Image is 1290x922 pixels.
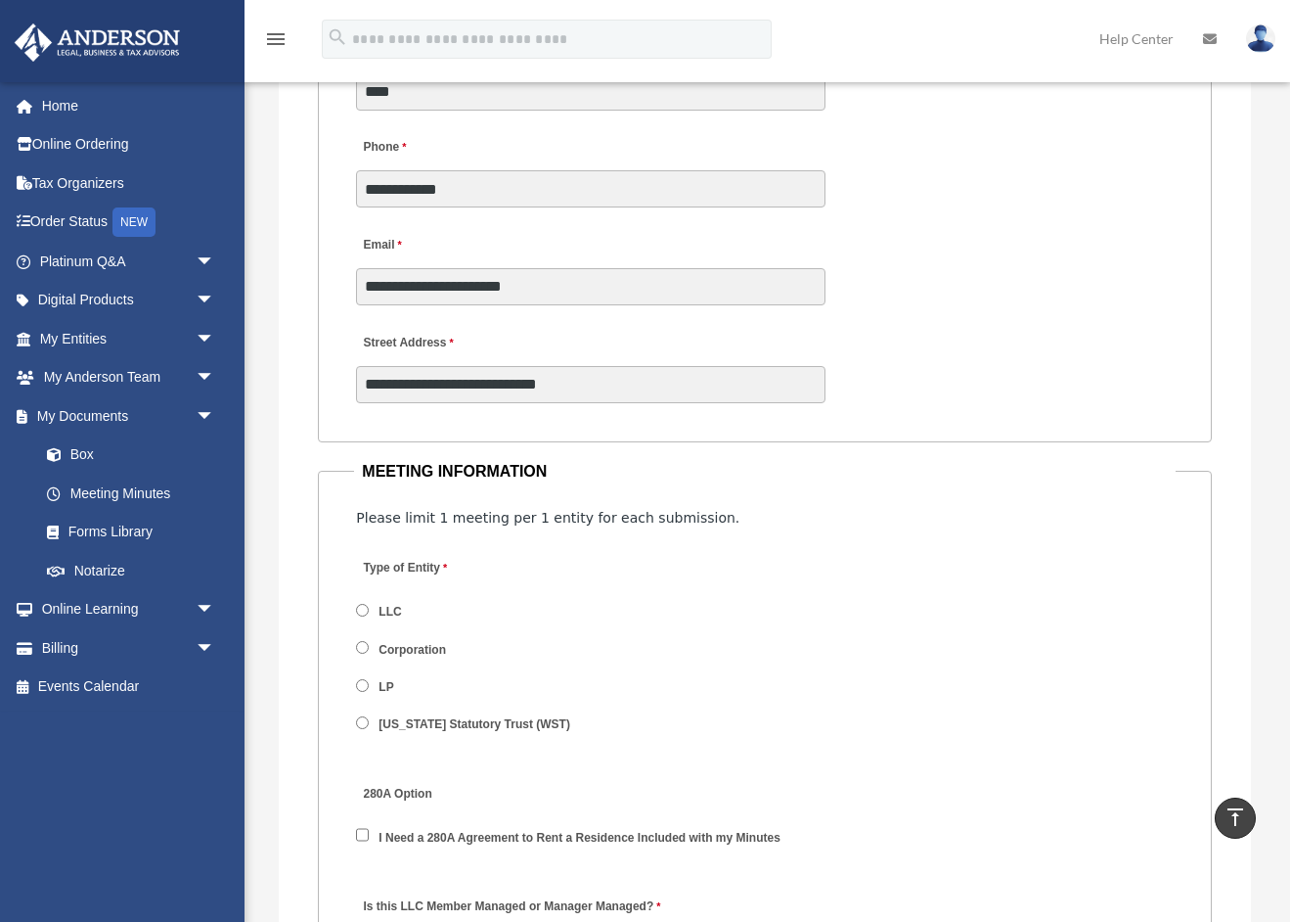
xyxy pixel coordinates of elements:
[14,358,245,397] a: My Anderson Teamarrow_drop_down
[14,125,245,164] a: Online Ordering
[373,830,787,848] label: I Need a 280A Agreement to Rent a Residence Included with my Minutes
[1246,24,1275,53] img: User Pic
[14,668,245,707] a: Events Calendar
[14,281,245,320] a: Digital Productsarrow_drop_down
[27,513,245,552] a: Forms Library
[14,203,245,243] a: Order StatusNEW
[1215,798,1256,839] a: vertical_align_top
[356,781,542,807] label: 280A Option
[373,641,453,659] label: Corporation
[356,510,739,526] span: Please limit 1 meeting per 1 entity for each submission.
[196,281,235,321] span: arrow_drop_down
[9,23,186,62] img: Anderson Advisors Platinum Portal
[14,590,245,629] a: Online Learningarrow_drop_down
[14,628,245,668] a: Billingarrow_drop_down
[14,319,245,358] a: My Entitiesarrow_drop_down
[1223,806,1247,829] i: vertical_align_top
[27,551,245,590] a: Notarize
[354,458,1175,485] legend: MEETING INFORMATION
[196,396,235,437] span: arrow_drop_down
[264,34,288,51] a: menu
[196,590,235,630] span: arrow_drop_down
[373,716,577,734] label: [US_STATE] Statutory Trust (WST)
[196,242,235,282] span: arrow_drop_down
[14,242,245,281] a: Platinum Q&Aarrow_drop_down
[196,358,235,398] span: arrow_drop_down
[14,86,245,125] a: Home
[327,26,348,48] i: search
[373,604,409,622] label: LLC
[264,27,288,51] i: menu
[356,555,542,581] label: Type of Entity
[356,330,542,356] label: Street Address
[14,396,245,436] a: My Documentsarrow_drop_down
[27,436,245,475] a: Box
[373,679,401,697] label: LP
[196,319,235,359] span: arrow_drop_down
[14,163,245,203] a: Tax Organizers
[356,135,411,161] label: Phone
[356,895,665,921] label: Is this LLC Member Managed or Manager Managed?
[196,628,235,668] span: arrow_drop_down
[112,207,156,237] div: NEW
[27,474,235,513] a: Meeting Minutes
[356,232,406,258] label: Email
